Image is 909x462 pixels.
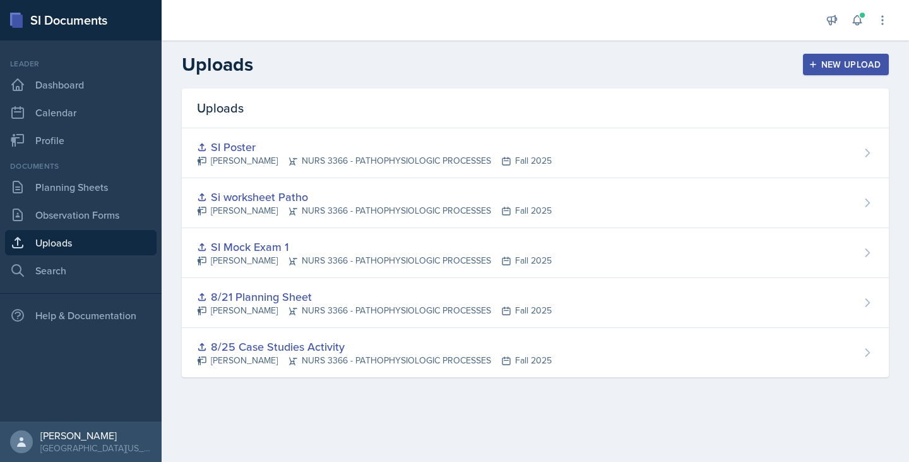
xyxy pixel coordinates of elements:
a: SI Poster [PERSON_NAME]NURS 3366 - PATHOPHYSIOLOGIC PROCESSESFall 2025 [182,128,889,178]
a: 8/21 Planning Sheet [PERSON_NAME]NURS 3366 - PATHOPHYSIOLOGIC PROCESSESFall 2025 [182,278,889,328]
h2: Uploads [182,53,253,76]
a: Dashboard [5,72,157,97]
a: SI Mock Exam 1 [PERSON_NAME]NURS 3366 - PATHOPHYSIOLOGIC PROCESSESFall 2025 [182,228,889,278]
a: Uploads [5,230,157,255]
div: SI Mock Exam 1 [197,238,552,255]
div: [PERSON_NAME] NURS 3366 - PATHOPHYSIOLOGIC PROCESSES Fall 2025 [197,304,552,317]
div: 8/21 Planning Sheet [197,288,552,305]
a: Calendar [5,100,157,125]
div: SI Poster [197,138,552,155]
div: [PERSON_NAME] NURS 3366 - PATHOPHYSIOLOGIC PROCESSES Fall 2025 [197,154,552,167]
div: Documents [5,161,157,172]
div: [PERSON_NAME] NURS 3366 - PATHOPHYSIOLOGIC PROCESSES Fall 2025 [197,254,552,267]
a: Observation Forms [5,202,157,228]
div: Help & Documentation [5,303,157,328]
div: Leader [5,58,157,70]
div: New Upload [811,59,881,70]
button: New Upload [803,54,889,75]
div: [PERSON_NAME] NURS 3366 - PATHOPHYSIOLOGIC PROCESSES Fall 2025 [197,354,552,367]
div: 8/25 Case Studies Activity [197,338,552,355]
div: Si worksheet Patho [197,188,552,205]
a: Search [5,258,157,283]
div: [GEOGRAPHIC_DATA][US_STATE] [40,442,151,454]
a: Planning Sheets [5,174,157,200]
a: Profile [5,128,157,153]
a: 8/25 Case Studies Activity [PERSON_NAME]NURS 3366 - PATHOPHYSIOLOGIC PROCESSESFall 2025 [182,328,889,377]
div: [PERSON_NAME] [40,429,151,442]
div: Uploads [182,88,889,128]
a: Si worksheet Patho [PERSON_NAME]NURS 3366 - PATHOPHYSIOLOGIC PROCESSESFall 2025 [182,178,889,228]
div: [PERSON_NAME] NURS 3366 - PATHOPHYSIOLOGIC PROCESSES Fall 2025 [197,204,552,217]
